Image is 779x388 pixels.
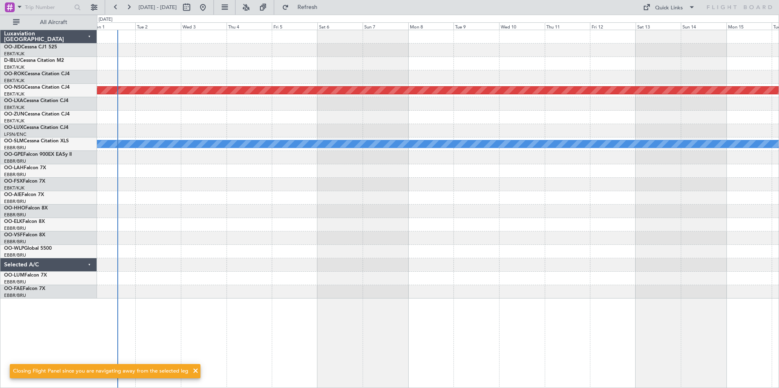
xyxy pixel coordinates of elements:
a: EBBR/BRU [4,198,26,205]
a: OO-NSGCessna Citation CJ4 [4,85,70,90]
a: EBBR/BRU [4,172,26,178]
span: Refresh [290,4,325,10]
a: OO-GPEFalcon 900EX EASy II [4,152,72,157]
div: Tue 2 [135,22,181,30]
span: OO-VSF [4,233,23,238]
a: OO-FAEFalcon 7X [4,286,45,291]
span: OO-FAE [4,286,23,291]
a: EBBR/BRU [4,212,26,218]
span: D-IBLU [4,58,20,63]
a: OO-HHOFalcon 8X [4,206,48,211]
div: Thu 4 [227,22,272,30]
div: Closing Flight Panel since you are navigating away from the selected leg [13,367,188,375]
button: Quick Links [639,1,699,14]
span: OO-WLP [4,246,24,251]
a: EBBR/BRU [4,225,26,231]
a: EBKT/KJK [4,185,24,191]
a: EBBR/BRU [4,158,26,164]
span: OO-NSG [4,85,24,90]
span: OO-AIE [4,192,22,197]
span: OO-FSX [4,179,23,184]
a: LFSN/ENC [4,131,26,137]
a: EBKT/KJK [4,78,24,84]
a: D-IBLUCessna Citation M2 [4,58,64,63]
span: OO-ZUN [4,112,24,117]
span: All Aircraft [21,20,86,25]
div: Sat 13 [636,22,681,30]
a: OO-SLMCessna Citation XLS [4,139,69,144]
div: Mon 1 [90,22,136,30]
a: EBBR/BRU [4,145,26,151]
a: OO-LXACessna Citation CJ4 [4,98,68,103]
a: OO-AIEFalcon 7X [4,192,44,197]
a: OO-VSFFalcon 8X [4,233,45,238]
a: EBBR/BRU [4,252,26,258]
a: OO-LAHFalcon 7X [4,166,46,170]
div: Thu 11 [545,22,590,30]
span: OO-LUM [4,273,24,278]
a: OO-ZUNCessna Citation CJ4 [4,112,70,117]
a: EBKT/KJK [4,91,24,97]
a: EBKT/KJK [4,51,24,57]
div: Mon 8 [408,22,454,30]
button: All Aircraft [9,16,88,29]
span: OO-LUX [4,125,23,130]
span: OO-GPE [4,152,23,157]
a: EBKT/KJK [4,64,24,70]
div: Quick Links [655,4,683,12]
input: Trip Number [25,1,72,13]
span: OO-LAH [4,166,24,170]
div: Fri 12 [590,22,636,30]
a: EBBR/BRU [4,239,26,245]
span: OO-SLM [4,139,24,144]
div: Tue 9 [453,22,499,30]
a: EBKT/KJK [4,105,24,111]
a: OO-FSXFalcon 7X [4,179,45,184]
span: OO-ELK [4,219,22,224]
span: OO-JID [4,45,21,50]
div: Wed 10 [499,22,545,30]
a: EBKT/KJK [4,118,24,124]
div: Sat 6 [317,22,363,30]
div: Mon 15 [726,22,772,30]
div: Sun 14 [681,22,726,30]
span: OO-HHO [4,206,25,211]
button: Refresh [278,1,327,14]
a: OO-JIDCessna CJ1 525 [4,45,57,50]
a: OO-WLPGlobal 5500 [4,246,52,251]
a: OO-ROKCessna Citation CJ4 [4,72,70,76]
span: [DATE] - [DATE] [139,4,177,11]
div: [DATE] [99,16,112,23]
a: OO-LUMFalcon 7X [4,273,47,278]
a: OO-LUXCessna Citation CJ4 [4,125,68,130]
span: OO-LXA [4,98,23,103]
div: Fri 5 [272,22,317,30]
a: OO-ELKFalcon 8X [4,219,45,224]
div: Wed 3 [181,22,227,30]
div: Sun 7 [363,22,408,30]
a: EBBR/BRU [4,292,26,299]
span: OO-ROK [4,72,24,76]
a: EBBR/BRU [4,279,26,285]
